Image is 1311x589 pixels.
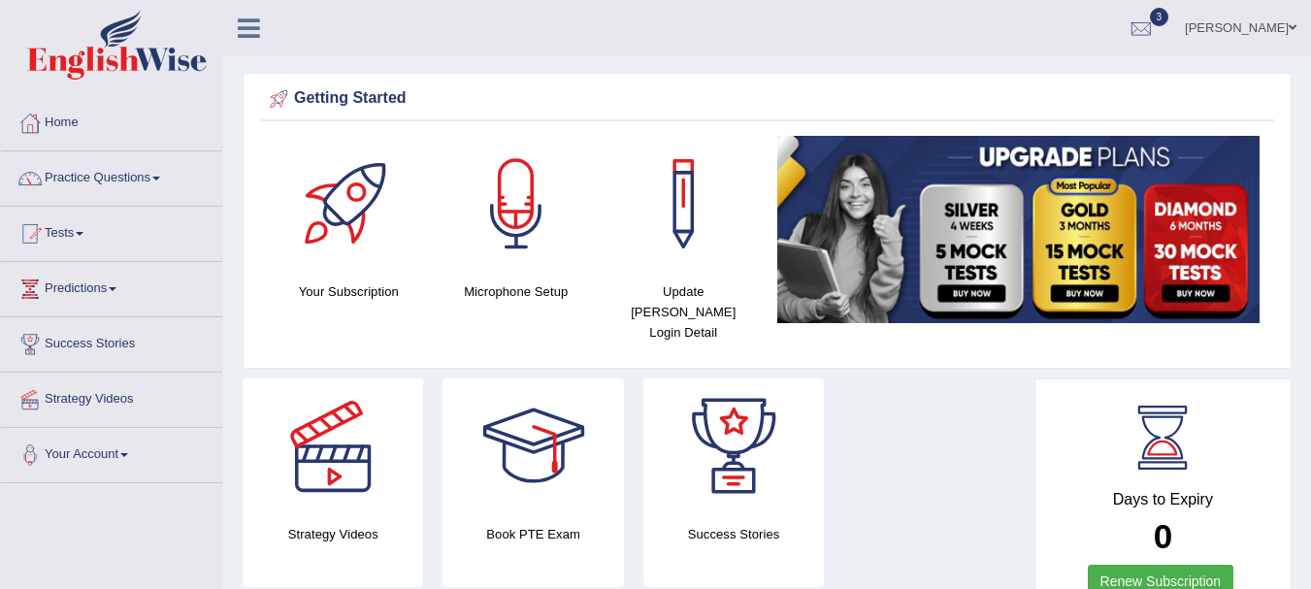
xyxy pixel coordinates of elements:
h4: Days to Expiry [1057,491,1269,508]
a: Strategy Videos [1,373,222,421]
b: 0 [1154,517,1172,555]
h4: Your Subscription [275,281,423,302]
a: Predictions [1,262,222,311]
div: Getting Started [265,84,1269,114]
h4: Update [PERSON_NAME] Login Detail [609,281,758,343]
a: Tests [1,207,222,255]
a: Success Stories [1,317,222,366]
h4: Strategy Videos [243,524,423,544]
h4: Success Stories [643,524,824,544]
span: 3 [1150,8,1169,26]
a: Your Account [1,428,222,476]
a: Practice Questions [1,151,222,200]
h4: Microphone Setup [442,281,591,302]
a: Home [1,96,222,145]
h4: Book PTE Exam [442,524,623,544]
img: small5.jpg [777,136,1261,323]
